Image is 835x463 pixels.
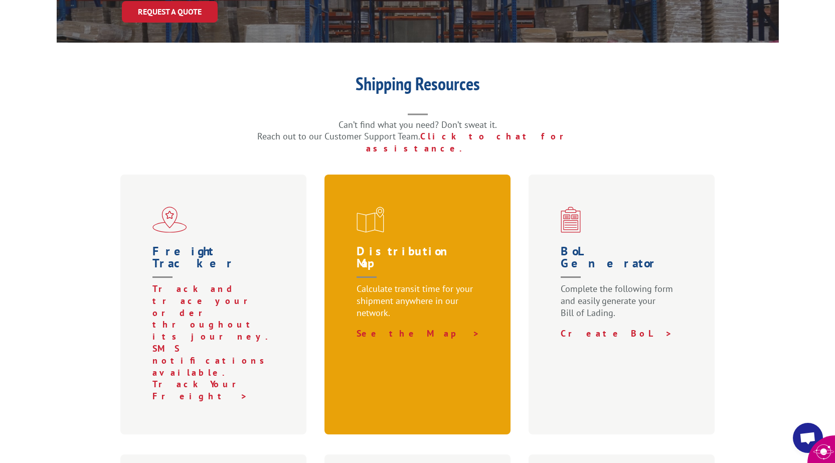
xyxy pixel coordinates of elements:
[357,207,384,233] img: xgs-icon-distribution-map-red
[152,378,250,402] a: Track Your Freight >
[152,245,279,283] h1: Freight Tracker
[122,1,218,23] a: Request a Quote
[152,283,279,378] p: Track and trace your order throughout its journey. SMS notifications available.
[357,328,480,339] a: See the Map >
[217,119,618,155] p: Can’t find what you need? Don’t sweat it. Reach out to our Customer Support Team.
[357,283,483,328] p: Calculate transit time for your shipment anywhere in our network.
[793,423,823,453] div: Open chat
[152,207,187,233] img: xgs-icon-flagship-distribution-model-red
[561,245,687,283] h1: BoL Generator
[561,328,673,339] a: Create BoL >
[366,130,578,154] a: Click to chat for assistance.
[561,207,581,233] img: xgs-icon-bo-l-generator-red
[357,245,483,283] h1: Distribution Map
[561,283,687,328] p: Complete the following form and easily generate your Bill of Lading.
[217,75,618,98] h1: Shipping Resources
[152,245,279,378] a: Freight Tracker Track and trace your order throughout its journey. SMS notifications available.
